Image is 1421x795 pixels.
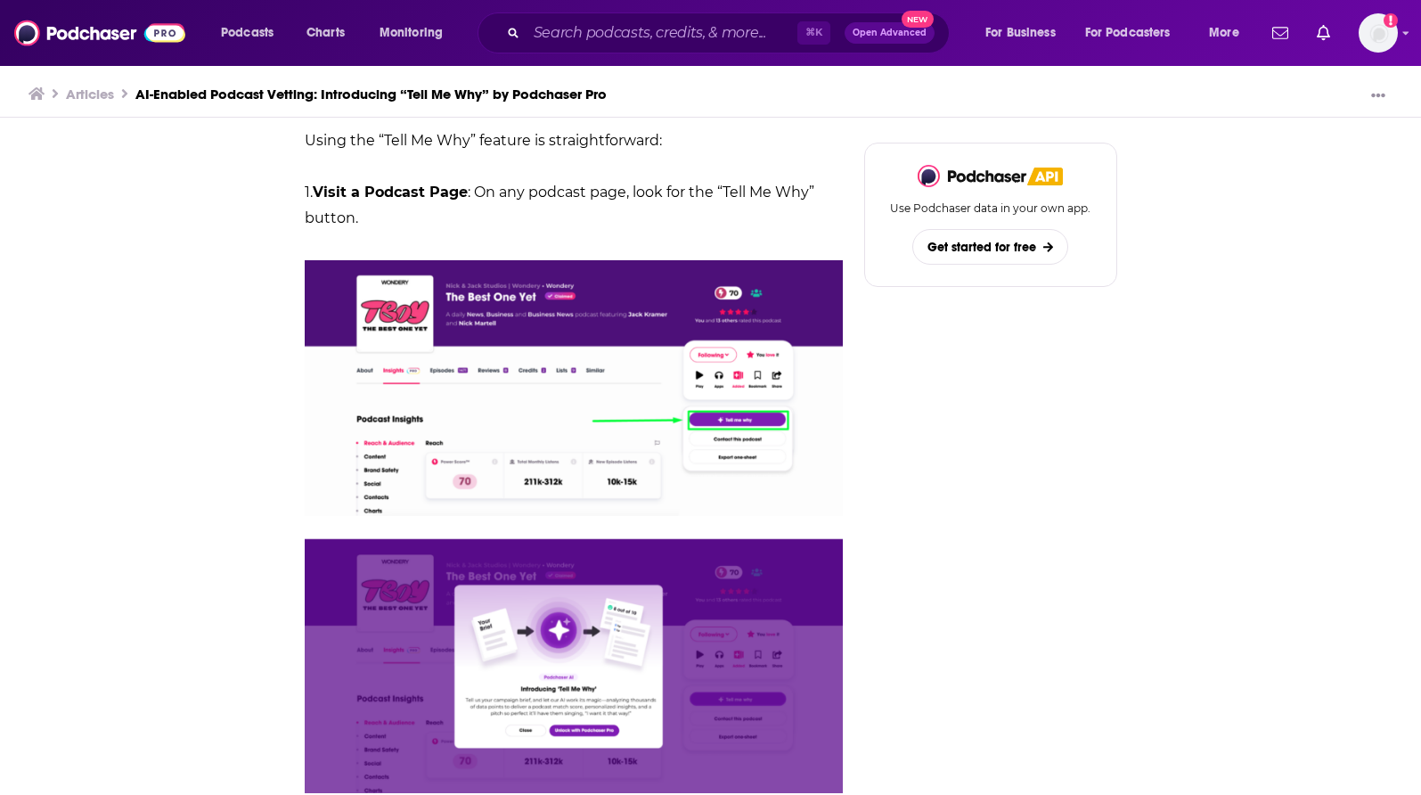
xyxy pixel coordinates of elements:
[306,20,345,45] span: Charts
[1209,20,1239,45] span: More
[208,19,297,47] button: open menu
[305,260,843,794] img: podcast vetting podchaser tell me why
[1310,18,1337,48] a: Show notifications dropdown
[1359,13,1398,53] img: User Profile
[305,128,843,231] p: Using the “Tell Me Why” feature is straightforward: ​ 1. : On any podcast page, look for the “Tel...
[1027,168,1063,185] img: Podchaser API banner
[135,86,607,102] a: AI-Enabled Podcast Vetting: Introducing “Tell Me Why” by Podchaser Pro
[313,184,468,201] strong: Visit a Podcast Page
[14,16,185,50] img: Podchaser - Follow, Share and Rate Podcasts
[918,165,1028,187] img: Podchaser - Follow, Share and Rate Podcasts
[1359,13,1398,53] button: Show profile menu
[380,20,443,45] span: Monitoring
[1074,19,1196,47] button: open menu
[927,240,1036,255] span: Get started for free
[973,19,1078,47] button: open menu
[527,19,797,47] input: Search podcasts, credits, & more...
[853,29,927,37] span: Open Advanced
[221,20,274,45] span: Podcasts
[1384,13,1398,28] svg: Add a profile image
[1364,86,1392,108] button: Show More Button
[985,20,1056,45] span: For Business
[890,201,1090,215] p: Use Podchaser data in your own app.
[912,229,1068,265] button: Get started for free
[494,12,967,53] div: Search podcasts, credits, & more...
[1085,20,1171,45] span: For Podcasters
[797,21,830,45] span: ⌘ K
[295,19,355,47] a: Charts
[845,22,935,44] button: Open AdvancedNew
[1265,18,1295,48] a: Show notifications dropdown
[1196,19,1262,47] button: open menu
[66,86,114,102] a: Articles
[902,11,934,28] span: New
[1359,13,1398,53] span: Logged in as AlexMerceron
[367,19,466,47] button: open menu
